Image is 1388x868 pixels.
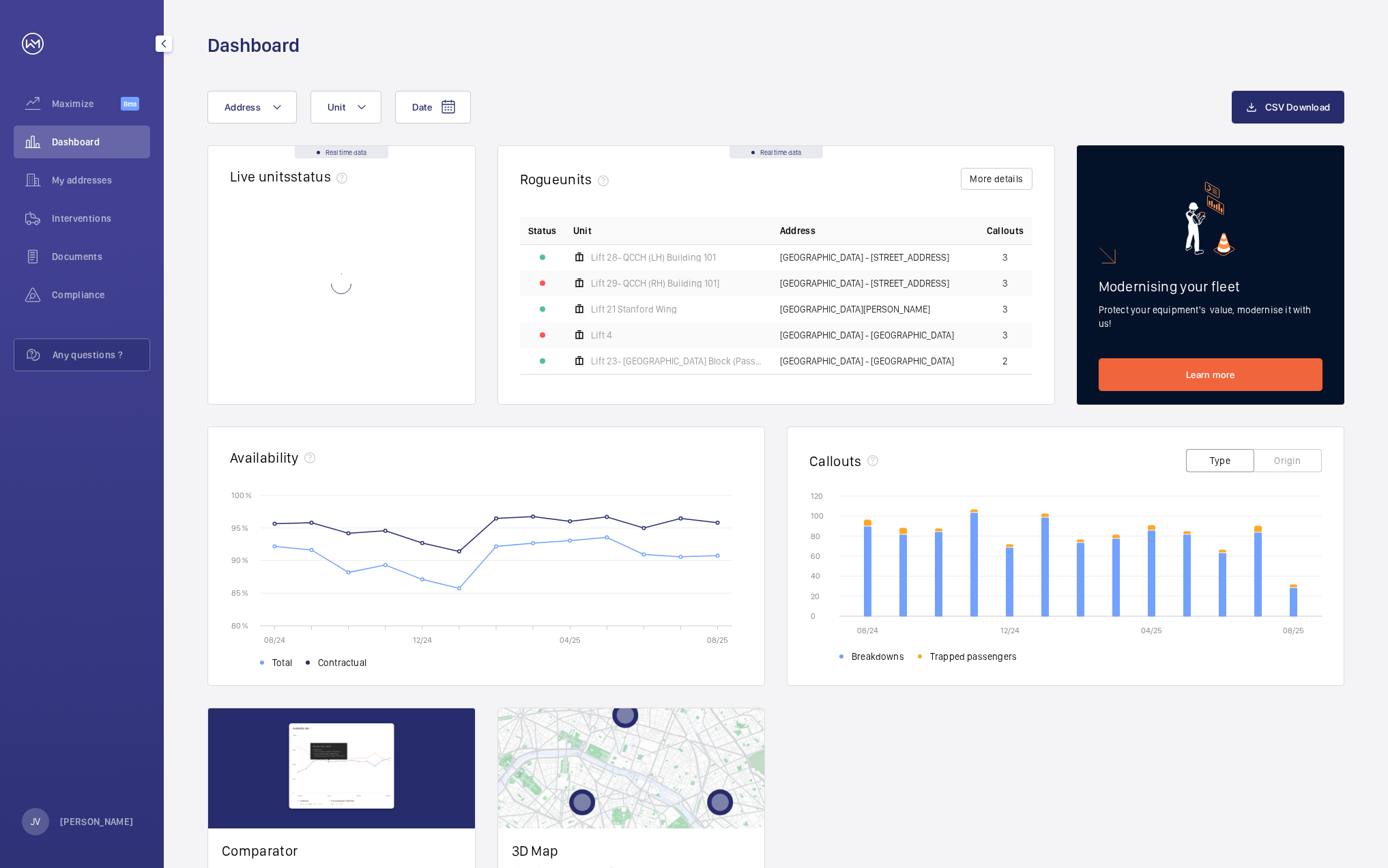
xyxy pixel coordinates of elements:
h2: Comparator [222,842,461,859]
h2: Callouts [809,452,862,469]
text: 04/25 [1141,626,1162,635]
h2: Availability [230,449,299,466]
span: Unit [328,102,345,113]
button: More details [961,168,1032,190]
text: 90 % [231,555,248,565]
span: Beta [121,97,139,111]
span: units [560,171,614,188]
h1: Dashboard [207,33,300,58]
span: status [291,168,353,185]
span: 3 [1002,278,1008,288]
span: Date [412,102,432,113]
span: 3 [1002,304,1008,314]
span: 2 [1002,356,1008,366]
span: Any questions ? [53,348,149,362]
span: Interventions [52,212,150,225]
text: 95 % [231,523,248,532]
button: Address [207,91,297,124]
button: Type [1186,449,1254,472]
div: Real time data [729,146,823,158]
span: [GEOGRAPHIC_DATA][PERSON_NAME] [780,304,930,314]
span: Lift 23- [GEOGRAPHIC_DATA] Block (Passenger) [591,356,764,366]
span: [GEOGRAPHIC_DATA] - [GEOGRAPHIC_DATA] [780,330,954,340]
h2: Rogue [520,171,614,188]
text: 85 % [231,588,248,598]
span: Documents [52,250,150,263]
text: 08/24 [264,635,285,645]
p: Protect your equipment's value, modernise it with us! [1099,303,1323,330]
text: 40 [811,571,820,581]
span: Total [272,656,292,669]
span: CSV Download [1265,102,1330,113]
span: [GEOGRAPHIC_DATA] - [GEOGRAPHIC_DATA] [780,356,954,366]
text: 08/25 [707,635,728,645]
text: 0 [811,611,815,621]
span: Callouts [987,224,1024,237]
text: 12/24 [1000,626,1020,635]
button: CSV Download [1232,91,1344,124]
span: Address [225,102,261,113]
text: 60 [811,551,820,561]
span: Contractual [318,656,366,669]
text: 12/24 [413,635,432,645]
text: 80 [811,532,820,541]
span: Address [780,224,815,237]
span: 3 [1002,330,1008,340]
span: Maximize [52,97,121,111]
span: Compliance [52,288,150,302]
p: Status [528,224,557,237]
h2: 3D Map [512,842,751,859]
span: [GEOGRAPHIC_DATA] - [STREET_ADDRESS] [780,278,949,288]
span: Unit [573,224,592,237]
h2: Modernising your fleet [1099,278,1323,295]
span: Lift 28- QCCH (LH) Building 101 [591,252,716,262]
text: 04/25 [560,635,581,645]
img: marketing-card.svg [1185,182,1235,256]
span: Trapped passengers [930,650,1017,663]
text: 100 % [231,490,252,500]
span: [GEOGRAPHIC_DATA] - [STREET_ADDRESS] [780,252,949,262]
div: Real time data [295,146,388,158]
text: 08/25 [1283,626,1304,635]
button: Date [395,91,471,124]
button: Origin [1254,449,1322,472]
text: 20 [811,592,820,601]
span: Lift 29- QCCH (RH) Building 101] [591,278,719,288]
p: JV [31,815,40,828]
span: My addresses [52,173,150,187]
button: Unit [310,91,381,124]
p: [PERSON_NAME] [60,815,134,828]
text: 100 [811,511,824,521]
span: Dashboard [52,135,150,149]
span: Lift 21 Stanford Wing [591,304,677,314]
h2: Live units [230,168,353,185]
span: 3 [1002,252,1008,262]
text: 08/24 [857,626,878,635]
text: 80 % [231,620,248,630]
span: Lift 4 [591,330,612,340]
span: Breakdowns [852,650,904,663]
a: Learn more [1099,358,1323,391]
text: 120 [811,491,823,501]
